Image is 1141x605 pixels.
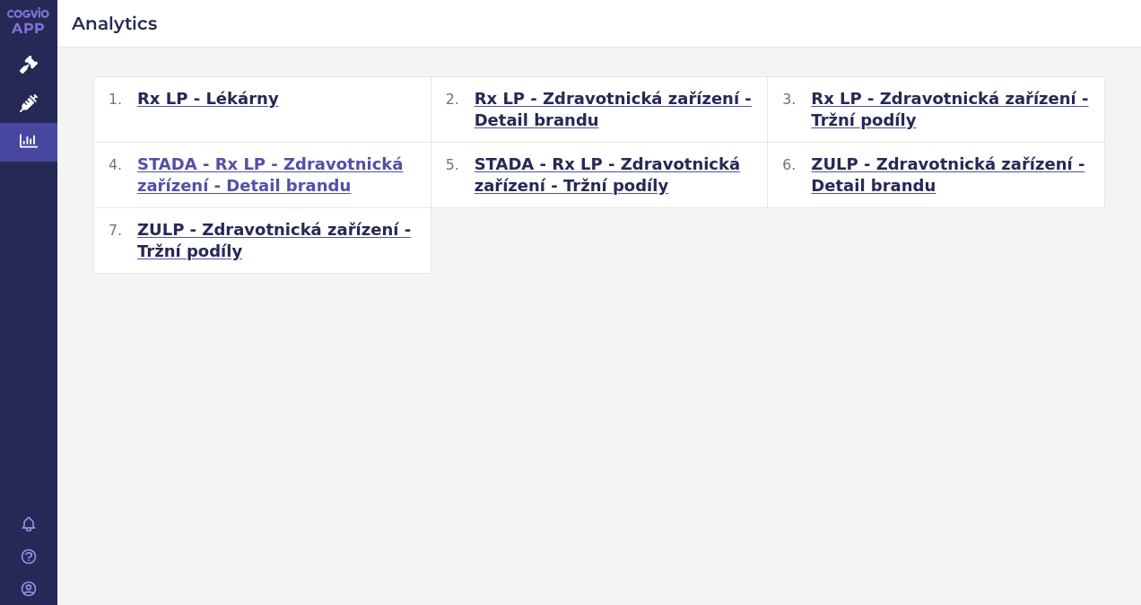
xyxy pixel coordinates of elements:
span: Rx LP - Lékárny [137,88,279,110]
button: Rx LP - Zdravotnická zařízení - Tržní podíly [768,77,1105,143]
span: Rx LP - Zdravotnická zařízení - Detail brandu [475,88,753,131]
h2: Analytics [72,11,1127,36]
span: Rx LP - Zdravotnická zařízení - Tržní podíly [811,88,1090,131]
button: Rx LP - Lékárny [94,77,431,143]
button: Rx LP - Zdravotnická zařízení - Detail brandu [431,77,769,143]
span: STADA - Rx LP - Zdravotnická zařízení - Detail brandu [137,153,416,197]
button: ZULP - Zdravotnická zařízení - Tržní podíly [94,208,431,274]
button: STADA - Rx LP - Zdravotnická zařízení - Tržní podíly [431,143,769,208]
span: ZULP - Zdravotnická zařízení - Detail brandu [811,153,1090,197]
span: ZULP - Zdravotnická zařízení - Tržní podíly [137,219,416,262]
span: STADA - Rx LP - Zdravotnická zařízení - Tržní podíly [475,153,753,197]
button: ZULP - Zdravotnická zařízení - Detail brandu [768,143,1105,208]
button: STADA - Rx LP - Zdravotnická zařízení - Detail brandu [94,143,431,208]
